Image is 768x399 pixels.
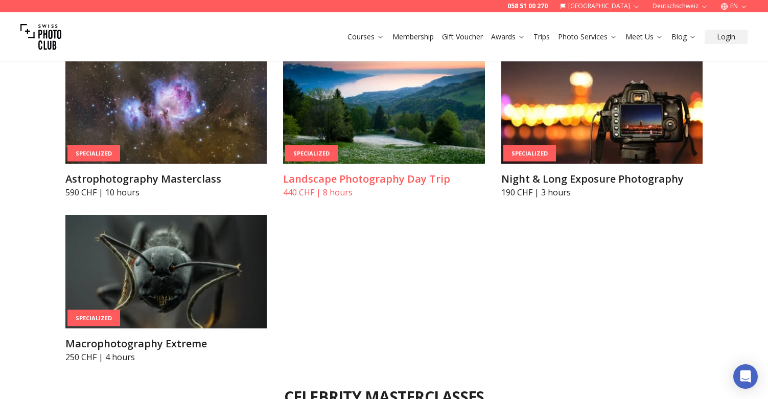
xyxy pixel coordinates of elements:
[388,30,438,44] button: Membership
[65,215,267,328] img: Macrophotography Extreme
[554,30,621,44] button: Photo Services
[438,30,487,44] button: Gift Voucher
[503,145,556,162] div: Specialized
[65,186,267,198] p: 590 CHF | 10 hours
[65,337,267,351] h3: Macrophotography Extreme
[501,186,703,198] p: 190 CHF | 3 hours
[507,2,548,10] a: 058 51 00 270
[558,32,617,42] a: Photo Services
[705,30,748,44] button: Login
[733,364,758,389] div: Open Intercom Messenger
[67,309,120,326] div: Specialized
[20,16,61,57] img: Swiss photo club
[343,30,388,44] button: Courses
[501,172,703,186] h3: Night & Long Exposure Photography
[347,32,384,42] a: Courses
[65,50,267,164] img: Astrophotography Masterclass
[442,32,483,42] a: Gift Voucher
[501,50,703,164] img: Night & Long Exposure Photography
[65,215,267,363] a: Macrophotography ExtremeSpecializedMacrophotography Extreme250 CHF | 4 hours
[283,50,485,198] a: Landscape Photography Day TripSpecializedLandscape Photography Day Trip440 CHF | 8 hours
[533,32,550,42] a: Trips
[529,30,554,44] button: Trips
[65,50,267,198] a: Astrophotography MasterclassSpecializedAstrophotography Masterclass590 CHF | 10 hours
[283,172,485,186] h3: Landscape Photography Day Trip
[621,30,667,44] button: Meet Us
[65,351,267,363] p: 250 CHF | 4 hours
[671,32,696,42] a: Blog
[667,30,701,44] button: Blog
[283,50,485,164] img: Landscape Photography Day Trip
[285,145,338,162] div: Specialized
[283,186,485,198] p: 440 CHF | 8 hours
[487,30,529,44] button: Awards
[392,32,434,42] a: Membership
[501,50,703,198] a: Night & Long Exposure PhotographySpecializedNight & Long Exposure Photography190 CHF | 3 hours
[491,32,525,42] a: Awards
[65,172,267,186] h3: Astrophotography Masterclass
[67,145,120,162] div: Specialized
[625,32,663,42] a: Meet Us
